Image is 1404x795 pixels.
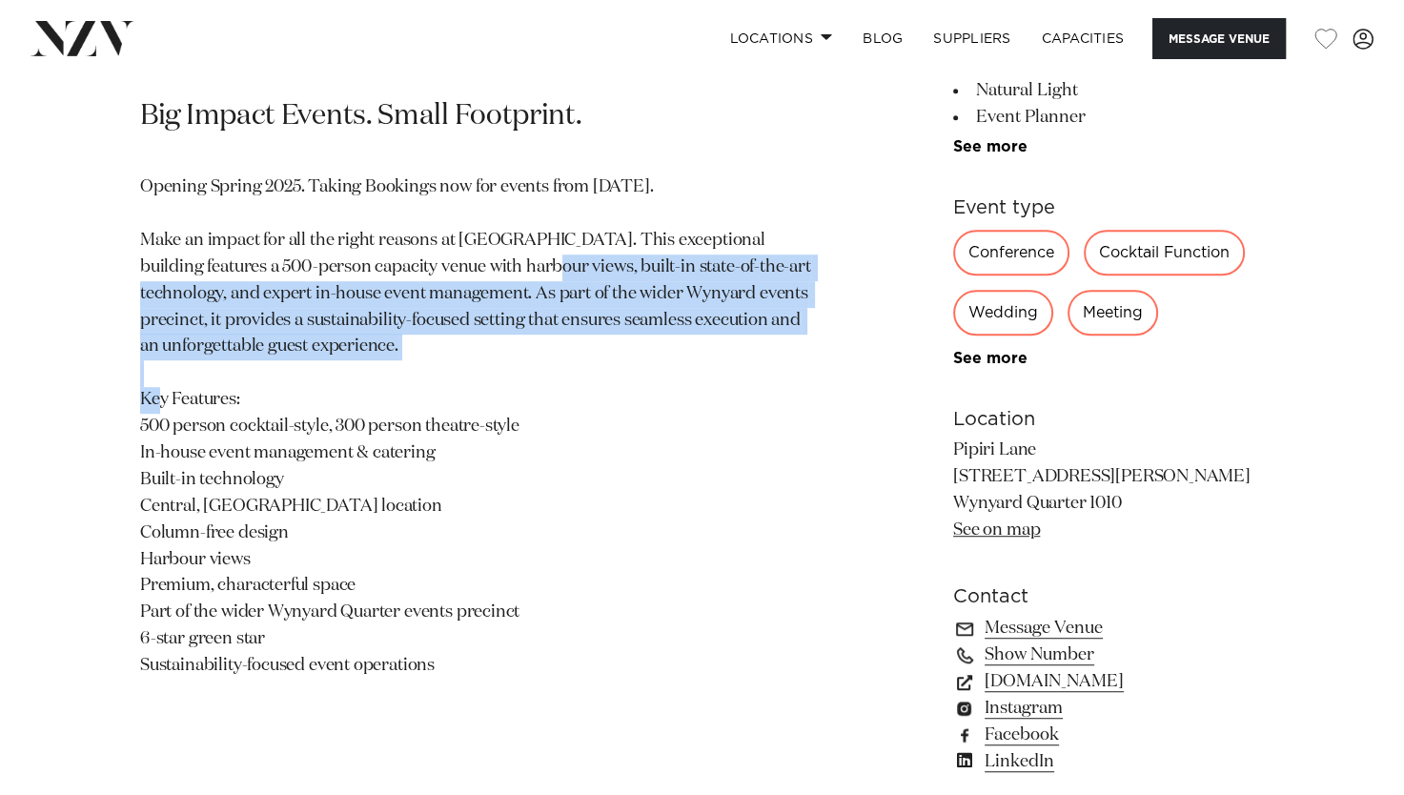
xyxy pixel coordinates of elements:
p: Pipiri Lane [STREET_ADDRESS][PERSON_NAME] Wynyard Quarter 1010 [953,438,1264,544]
p: Big Impact Events. Small Footprint. [140,98,818,136]
a: Show Number [953,642,1264,668]
a: BLOG [847,18,918,59]
li: Natural Light [953,77,1264,104]
div: Meeting [1068,290,1158,336]
button: Message Venue [1152,18,1286,59]
a: Instagram [953,695,1264,722]
li: Event Planner [953,104,1264,131]
p: Opening Spring 2025. Taking Bookings now for events from [DATE]. Make an impact for all the right... [140,174,818,680]
a: Message Venue [953,615,1264,642]
h6: Event type [953,194,1264,222]
a: Capacities [1027,18,1140,59]
div: Cocktail Function [1084,230,1245,275]
a: SUPPLIERS [918,18,1026,59]
a: See on map [953,521,1040,539]
div: Conference [953,230,1069,275]
a: Locations [714,18,847,59]
div: Wedding [953,290,1053,336]
img: nzv-logo.png [31,21,134,55]
h6: Location [953,405,1264,434]
a: LinkedIn [953,748,1264,775]
h6: Contact [953,582,1264,611]
a: Facebook [953,722,1264,748]
a: [DOMAIN_NAME] [953,668,1264,695]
